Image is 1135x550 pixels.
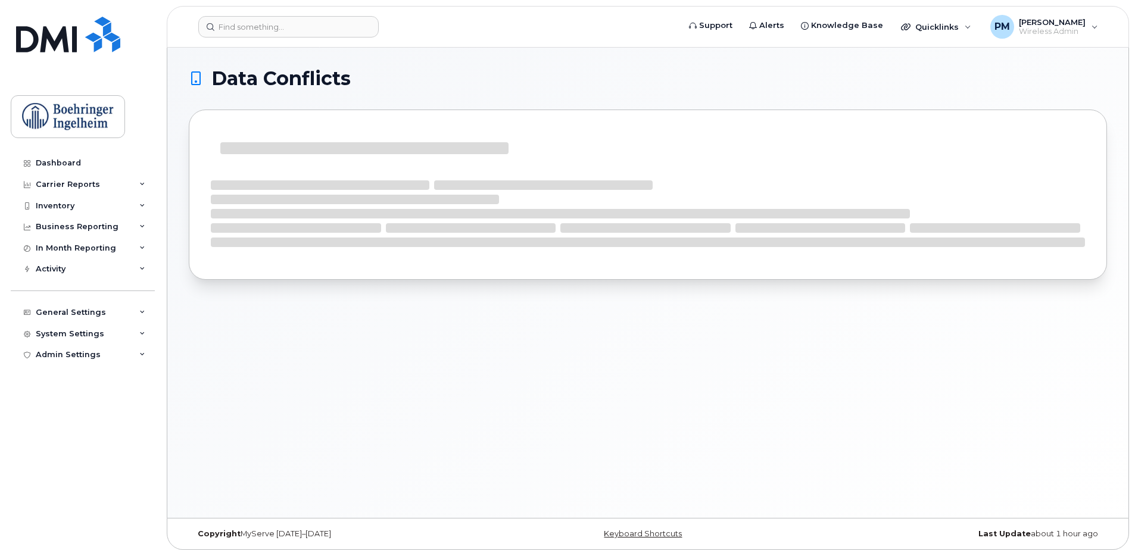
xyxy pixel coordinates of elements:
[801,529,1107,539] div: about 1 hour ago
[189,529,495,539] div: MyServe [DATE]–[DATE]
[604,529,682,538] a: Keyboard Shortcuts
[198,529,241,538] strong: Copyright
[978,529,1031,538] strong: Last Update
[211,70,351,87] span: Data Conflicts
